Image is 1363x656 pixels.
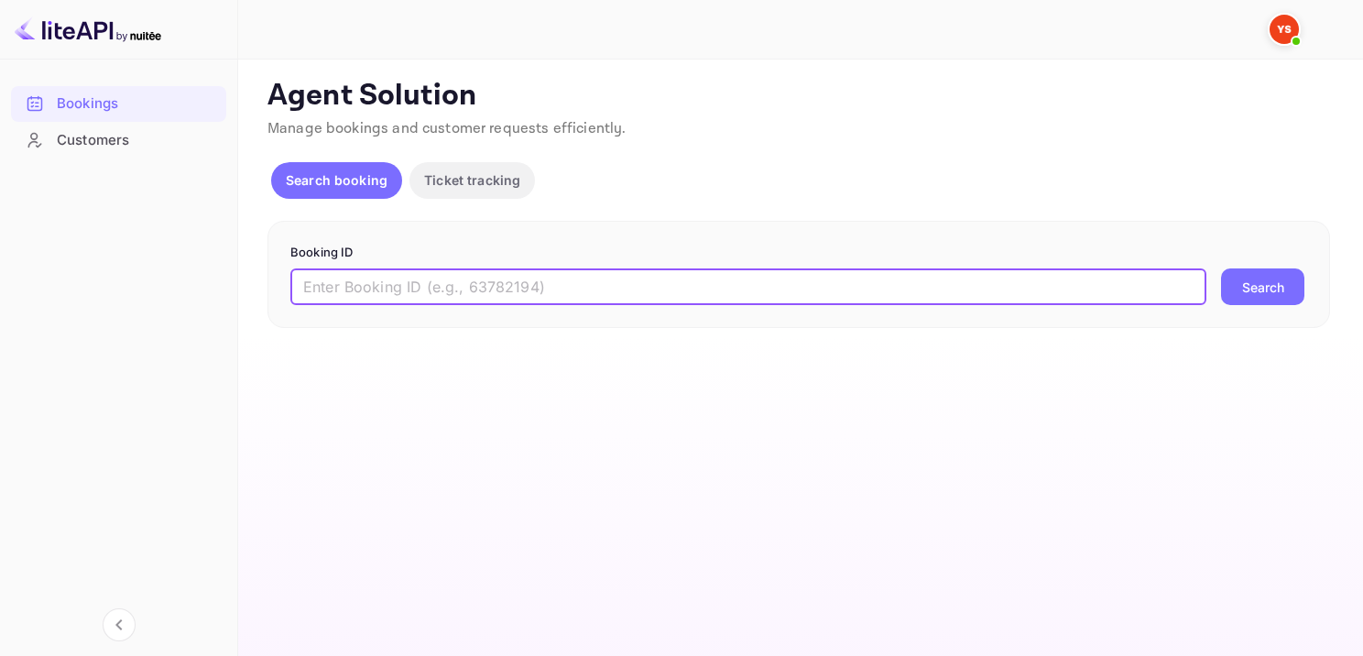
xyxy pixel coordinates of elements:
[267,78,1330,115] p: Agent Solution
[1270,15,1299,44] img: Yandex Support
[11,123,226,157] a: Customers
[57,93,217,115] div: Bookings
[11,123,226,159] div: Customers
[290,268,1206,305] input: Enter Booking ID (e.g., 63782194)
[11,86,226,120] a: Bookings
[1221,268,1304,305] button: Search
[57,130,217,151] div: Customers
[424,170,520,190] p: Ticket tracking
[290,244,1307,262] p: Booking ID
[286,170,387,190] p: Search booking
[11,86,226,122] div: Bookings
[103,608,136,641] button: Collapse navigation
[267,119,627,138] span: Manage bookings and customer requests efficiently.
[15,15,161,44] img: LiteAPI logo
